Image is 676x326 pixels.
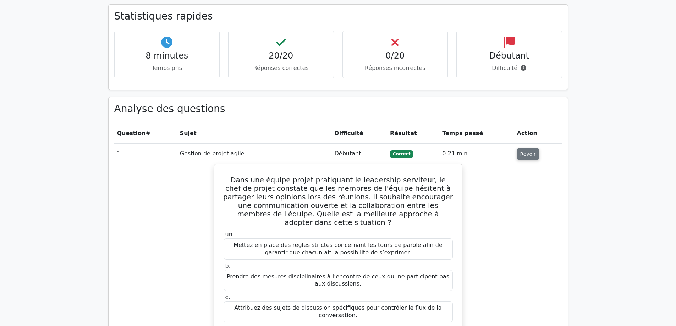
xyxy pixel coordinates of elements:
[152,65,182,71] font: Temps pris
[269,51,293,61] font: 20/20
[233,242,443,256] font: Mettez en place des règles strictes concernant les tours de parole afin de garantir que chacun ai...
[385,51,405,61] font: 0/20
[442,150,469,157] font: 0:21 min.
[492,65,517,71] font: Difficulté
[180,130,197,137] font: Sujet
[393,151,411,156] font: Correct
[365,65,425,71] font: Réponses incorrectes
[223,176,453,227] font: Dans une équipe projet pratiquant le leadership serviteur, le chef de projet constate que les mem...
[145,51,188,61] font: 8 minutes
[225,263,231,269] font: b.
[117,150,121,157] font: 1
[117,130,146,137] font: Question
[225,231,234,238] font: un.
[334,130,363,137] font: Difficulté
[234,304,441,319] font: Attribuez des sujets de discussion spécifiques pour contrôler le flux de la conversation.
[114,10,213,22] font: Statistiques rapides
[145,130,150,137] font: #
[442,130,483,137] font: Temps passé
[520,151,536,157] font: Revoir
[517,148,539,160] button: Revoir
[390,130,417,137] font: Résultat
[517,130,537,137] font: Action
[114,103,225,115] font: Analyse des questions
[227,273,449,287] font: Prendre des mesures disciplinaires à l’encontre de ceux qui ne participent pas aux discussions.
[225,294,230,300] font: c.
[180,150,244,157] font: Gestion de projet agile
[489,51,529,61] font: Débutant
[334,150,361,157] font: Débutant
[253,65,309,71] font: Réponses correctes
